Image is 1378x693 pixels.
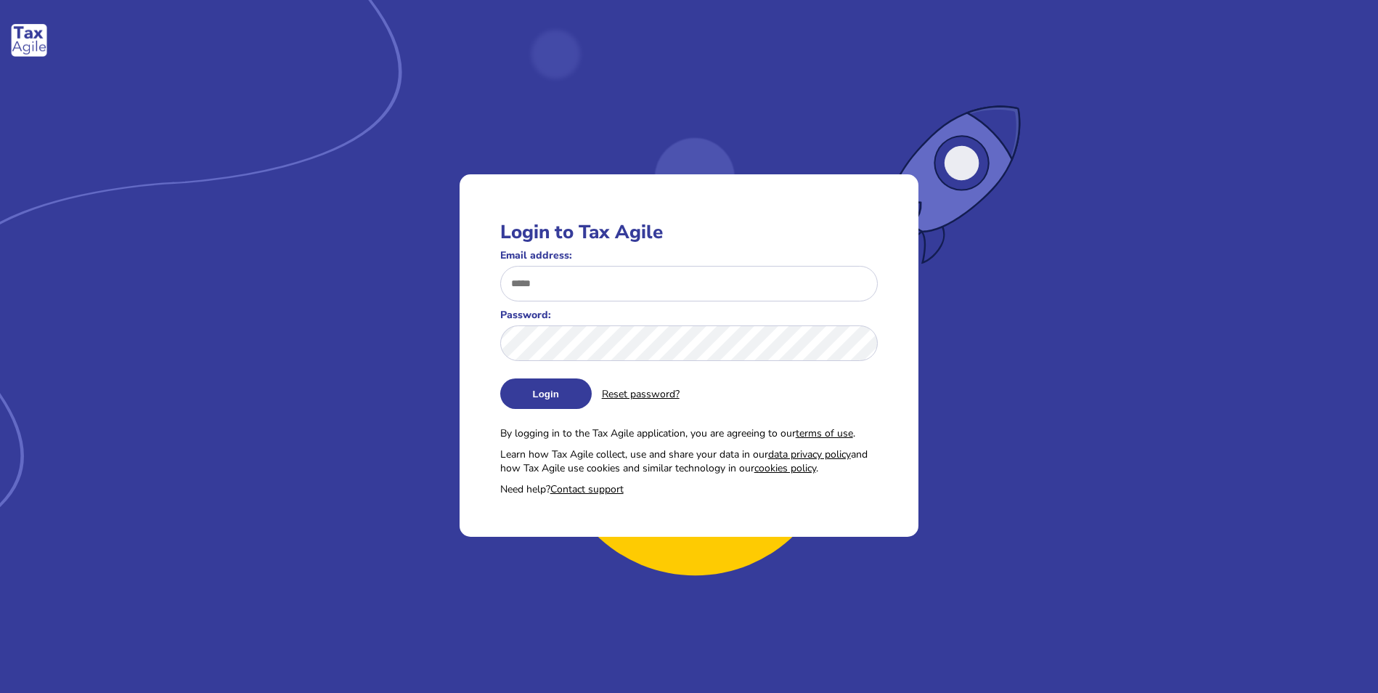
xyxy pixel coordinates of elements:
[602,387,680,401] span: Click to send a reset password email
[550,482,624,496] a: Contact support
[754,461,816,475] a: cookies policy
[500,482,878,496] div: Need help?
[500,447,878,475] div: Learn how Tax Agile collect, use and share your data in our and how Tax Agile use cookies and sim...
[768,447,851,461] a: data privacy policy
[500,219,878,245] h1: Login to Tax Agile
[500,426,878,440] div: By logging in to the Tax Agile application, you are agreeing to our .
[500,378,592,409] button: Login
[500,248,878,262] label: Email address:
[796,426,853,440] a: terms of use
[500,308,878,322] label: Password:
